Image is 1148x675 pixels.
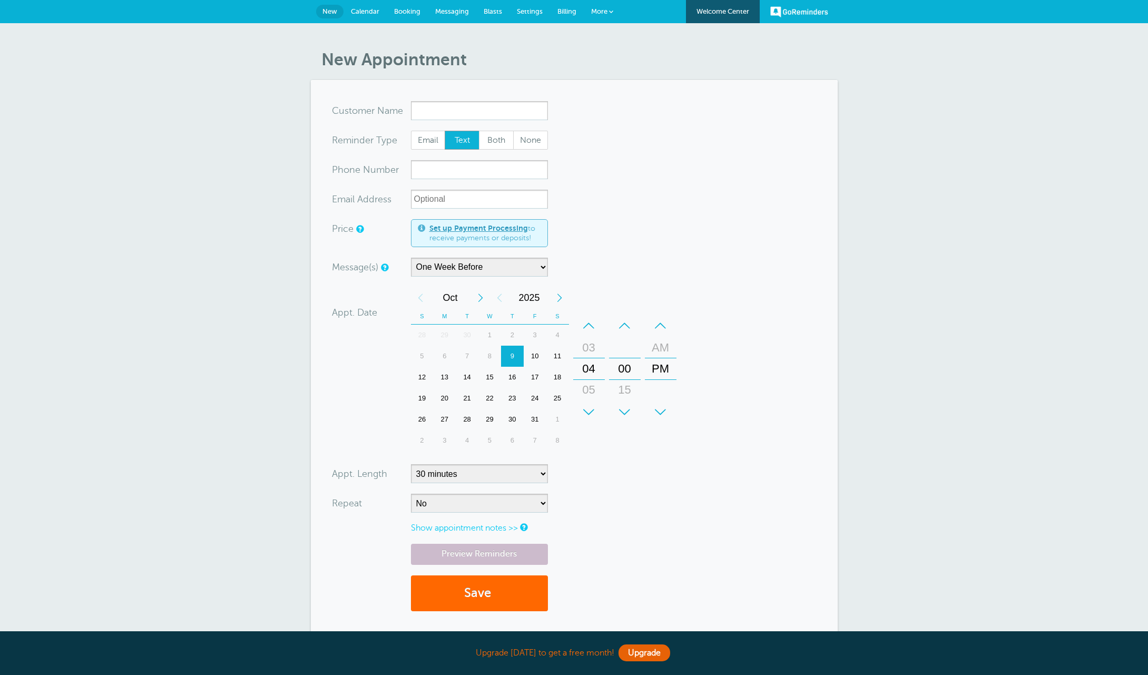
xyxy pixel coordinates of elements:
[478,409,501,430] div: 29
[332,262,378,272] label: Message(s)
[478,388,501,409] div: 22
[411,325,434,346] div: 28
[546,409,569,430] div: Saturday, November 1
[429,224,541,242] span: to receive payments or deposits!
[501,388,524,409] div: 23
[411,131,445,149] span: Email
[501,367,524,388] div: 16
[517,7,543,15] span: Settings
[546,388,569,409] div: 25
[546,367,569,388] div: 18
[612,358,637,379] div: 00
[501,308,524,325] th: T
[550,287,569,308] div: Next Year
[619,644,670,661] a: Upgrade
[524,367,546,388] div: 17
[322,7,337,15] span: New
[456,388,478,409] div: Tuesday, October 21
[332,106,349,115] span: Cus
[332,190,411,209] div: ress
[576,337,602,358] div: 03
[316,5,344,18] a: New
[479,131,514,150] label: Both
[524,409,546,430] div: 31
[484,7,502,15] span: Blasts
[524,388,546,409] div: Friday, October 24
[524,346,546,367] div: Friday, October 10
[433,409,456,430] div: 27
[456,346,478,367] div: Tuesday, October 7
[332,308,377,317] label: Appt. Date
[433,430,456,451] div: Monday, November 3
[332,101,411,120] div: ame
[445,131,479,149] span: Text
[612,379,637,400] div: 15
[501,409,524,430] div: Thursday, October 30
[576,358,602,379] div: 04
[490,287,509,308] div: Previous Year
[546,308,569,325] th: S
[411,409,434,430] div: Sunday, October 26
[411,388,434,409] div: Sunday, October 19
[332,224,354,233] label: Price
[433,346,456,367] div: Monday, October 6
[433,388,456,409] div: 20
[648,337,673,358] div: AM
[478,325,501,346] div: Wednesday, October 1
[478,430,501,451] div: 5
[524,346,546,367] div: 10
[350,194,375,204] span: il Add
[332,194,350,204] span: Ema
[546,367,569,388] div: Saturday, October 18
[411,388,434,409] div: 19
[501,409,524,430] div: 30
[411,131,446,150] label: Email
[433,367,456,388] div: 13
[546,346,569,367] div: 11
[501,346,524,367] div: Today, Thursday, October 9
[546,430,569,451] div: 8
[411,346,434,367] div: 5
[456,367,478,388] div: 14
[524,325,546,346] div: 3
[501,367,524,388] div: Thursday, October 16
[411,367,434,388] div: 12
[524,367,546,388] div: Friday, October 17
[478,346,501,367] div: 8
[411,308,434,325] th: S
[471,287,490,308] div: Next Month
[546,325,569,346] div: 4
[435,7,469,15] span: Messaging
[478,367,501,388] div: Wednesday, October 15
[433,325,456,346] div: Monday, September 29
[332,135,397,145] label: Reminder Type
[520,524,526,531] a: Notes are for internal use only, and are not visible to your clients.
[433,308,456,325] th: M
[478,346,501,367] div: Wednesday, October 8
[456,346,478,367] div: 7
[394,7,420,15] span: Booking
[573,315,605,423] div: Hours
[332,160,411,179] div: mber
[478,308,501,325] th: W
[524,325,546,346] div: Friday, October 3
[501,388,524,409] div: Thursday, October 23
[311,642,838,664] div: Upgrade [DATE] to get a free month!
[456,388,478,409] div: 21
[612,400,637,422] div: 30
[445,131,479,150] label: Text
[514,131,547,149] span: None
[591,7,607,15] span: More
[576,379,602,400] div: 05
[430,287,471,308] span: October
[433,367,456,388] div: Monday, October 13
[501,430,524,451] div: 6
[411,575,548,612] button: Save
[524,308,546,325] th: F
[429,224,528,232] a: Set up Payment Processing
[524,388,546,409] div: 24
[456,325,478,346] div: Tuesday, September 30
[411,430,434,451] div: Sunday, November 2
[433,346,456,367] div: 6
[609,315,641,423] div: Minutes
